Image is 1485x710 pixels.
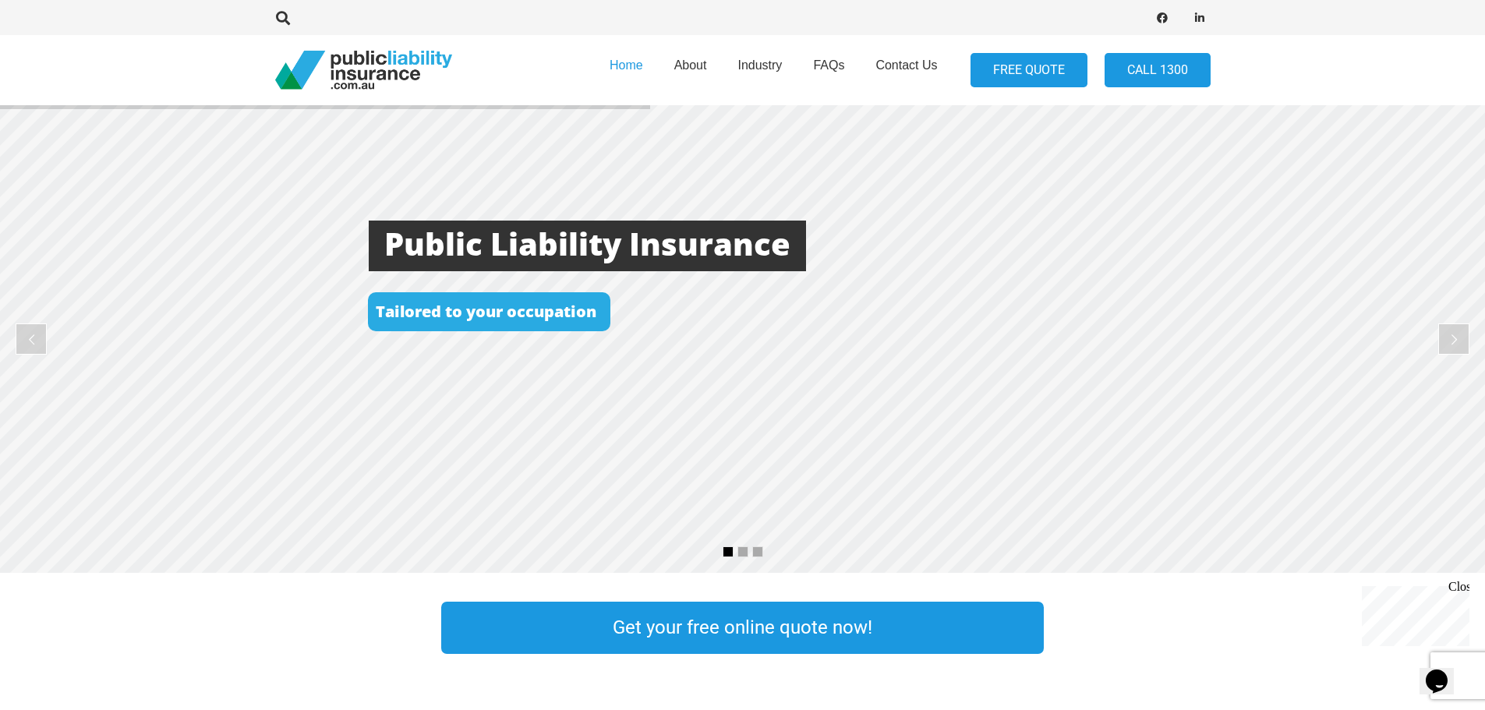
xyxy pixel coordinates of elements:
[797,30,860,110] a: FAQs
[860,30,953,110] a: Contact Us
[722,30,797,110] a: Industry
[244,598,410,658] a: Link
[1075,598,1241,658] a: Link
[659,30,723,110] a: About
[674,58,707,72] span: About
[1356,580,1469,646] iframe: chat widget
[275,51,452,90] a: pli_logotransparent
[268,11,299,25] a: Search
[1189,7,1211,29] a: LinkedIn
[6,6,108,113] div: Chat live with an agent now!Close
[1105,53,1211,88] a: Call 1300
[875,58,937,72] span: Contact Us
[1420,648,1469,694] iframe: chat widget
[1151,7,1173,29] a: Facebook
[441,602,1044,654] a: Get your free online quote now!
[737,58,782,72] span: Industry
[813,58,844,72] span: FAQs
[971,53,1087,88] a: FREE QUOTE
[594,30,659,110] a: Home
[610,58,643,72] span: Home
